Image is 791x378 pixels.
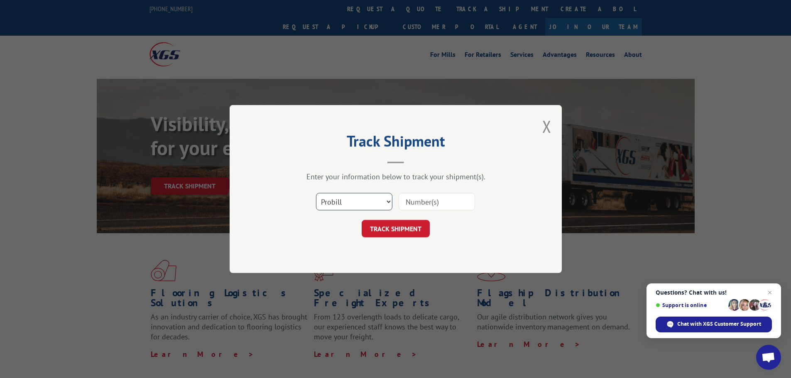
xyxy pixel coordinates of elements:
[656,317,772,332] div: Chat with XGS Customer Support
[542,115,551,137] button: Close modal
[271,135,520,151] h2: Track Shipment
[677,320,761,328] span: Chat with XGS Customer Support
[656,302,725,308] span: Support is online
[399,193,475,210] input: Number(s)
[756,345,781,370] div: Open chat
[765,288,775,298] span: Close chat
[362,220,430,237] button: TRACK SHIPMENT
[271,172,520,181] div: Enter your information below to track your shipment(s).
[656,289,772,296] span: Questions? Chat with us!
